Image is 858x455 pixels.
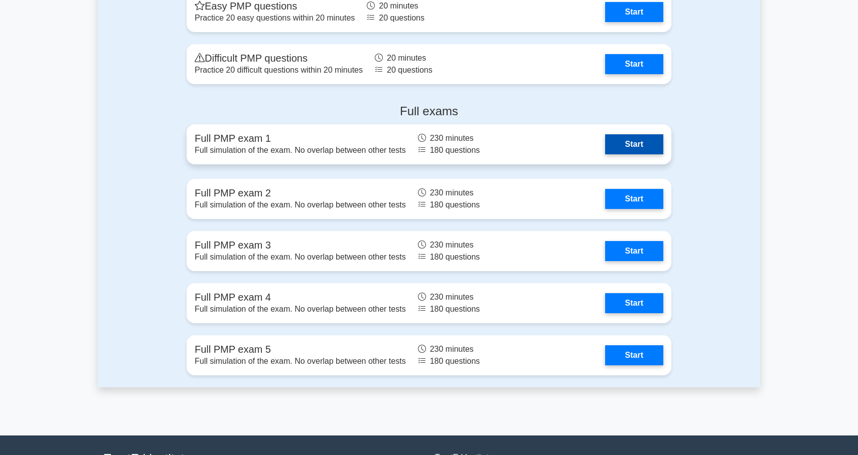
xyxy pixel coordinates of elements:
[605,293,663,313] a: Start
[605,2,663,22] a: Start
[605,189,663,209] a: Start
[605,54,663,74] a: Start
[605,134,663,154] a: Start
[605,241,663,261] a: Start
[187,104,671,119] h4: Full exams
[605,345,663,365] a: Start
